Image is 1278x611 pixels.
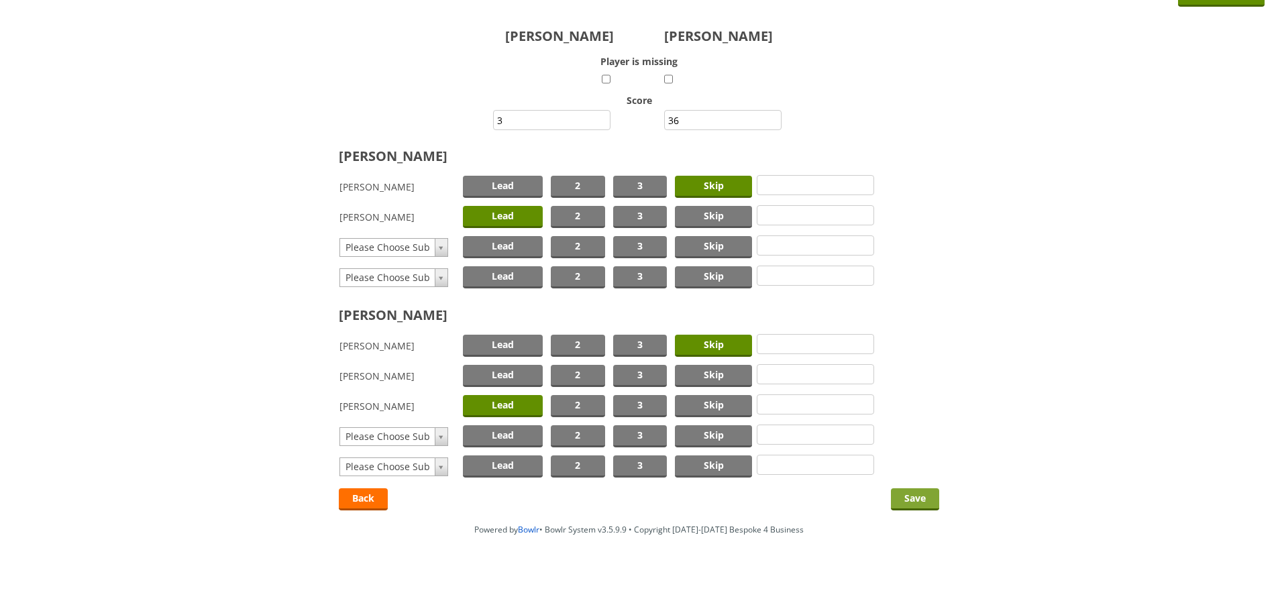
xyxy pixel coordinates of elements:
a: Back [339,488,388,510]
span: Powered by • Bowlr System v3.5.9.9 • Copyright [DATE]-[DATE] Bespoke 4 Business [474,524,804,535]
span: 3 [613,335,668,357]
span: Lead [463,176,543,198]
input: Save [891,488,939,510]
span: Please Choose Sub [345,458,430,476]
span: Skip [675,266,752,288]
span: Skip [675,176,752,198]
a: Bowlr [518,524,539,535]
span: 2 [551,395,605,417]
span: 2 [551,176,605,198]
td: [PERSON_NAME] [339,391,459,421]
span: 3 [613,425,668,447]
span: Skip [675,206,752,228]
h2: [PERSON_NAME] [664,27,1265,45]
span: Please Choose Sub [345,239,430,256]
label: Player is missing [13,55,1265,68]
span: 3 [613,236,668,258]
span: 2 [551,335,605,357]
a: Please Choose Sub [339,427,448,446]
span: Skip [675,395,752,417]
h2: [PERSON_NAME] [339,306,939,324]
span: 3 [613,176,668,198]
span: Lead [463,206,543,228]
span: Skip [675,236,752,258]
span: 2 [551,236,605,258]
span: Lead [463,266,543,288]
span: Please Choose Sub [345,269,430,286]
span: Skip [675,425,752,447]
span: 3 [613,266,668,288]
td: [PERSON_NAME] [339,172,459,202]
span: 2 [551,365,605,387]
td: [PERSON_NAME] [339,361,459,391]
label: Score [13,94,1265,107]
span: Skip [675,365,752,387]
td: [PERSON_NAME] [339,331,459,361]
span: Lead [463,365,543,387]
span: 3 [613,365,668,387]
span: Lead [463,395,543,417]
a: Please Choose Sub [339,457,448,476]
span: 3 [613,455,668,478]
a: Please Choose Sub [339,268,448,287]
span: Please Choose Sub [345,428,430,445]
span: Lead [463,425,543,447]
span: 3 [613,395,668,417]
a: Please Choose Sub [339,238,448,257]
span: 2 [551,206,605,228]
span: Skip [675,335,752,357]
span: Lead [463,455,543,478]
span: Skip [675,455,752,478]
span: 2 [551,455,605,478]
td: [PERSON_NAME] [339,202,459,232]
span: 3 [613,206,668,228]
h2: [PERSON_NAME] [505,27,614,45]
h2: [PERSON_NAME] [339,147,939,165]
span: 2 [551,425,605,447]
span: Lead [463,335,543,357]
span: Lead [463,236,543,258]
span: 2 [551,266,605,288]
